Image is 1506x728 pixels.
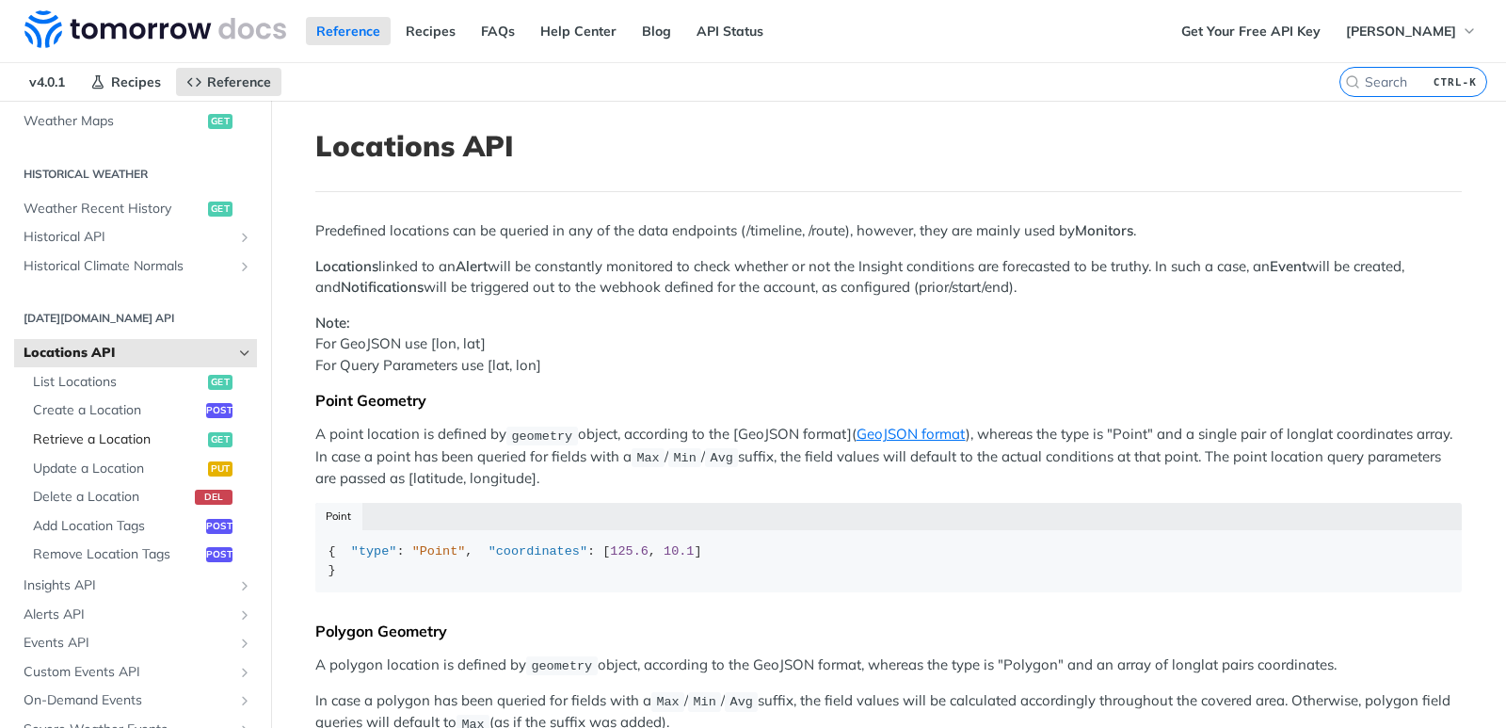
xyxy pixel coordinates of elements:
[24,512,257,541] a: Add Location Tagspost
[24,541,257,569] a: Remove Location Tagspost
[351,544,397,558] span: "type"
[14,223,257,251] a: Historical APIShow subpages for Historical API
[489,544,587,558] span: "coordinates"
[730,695,753,709] span: Avg
[328,542,1450,579] div: { : , : [ , ] }
[341,278,424,296] strong: Notifications
[24,426,257,454] a: Retrieve a Locationget
[24,112,203,131] span: Weather Maps
[206,547,232,562] span: post
[456,257,488,275] strong: Alert
[1171,17,1331,45] a: Get Your Free API Key
[530,17,627,45] a: Help Center
[237,636,252,651] button: Show subpages for Events API
[1429,73,1482,91] kbd: CTRL-K
[24,606,232,624] span: Alerts API
[14,339,257,367] a: Locations APIHide subpages for Locations API
[471,17,525,45] a: FAQs
[237,607,252,623] button: Show subpages for Alerts API
[315,257,378,275] strong: Locations
[237,259,252,274] button: Show subpages for Historical Climate Normals
[315,256,1462,299] p: linked to an will be constantly monitored to check whether or not the Insight conditions are fore...
[176,68,281,96] a: Reference
[206,519,232,534] span: post
[33,401,201,420] span: Create a Location
[237,693,252,708] button: Show subpages for On-Demand Events
[315,391,1462,410] div: Point Geometry
[111,73,161,90] span: Recipes
[315,655,1462,676] p: A polygon location is defined by object, according to the GeoJSON format, whereas the type is "Po...
[14,601,257,629] a: Alerts APIShow subpages for Alerts API
[14,629,257,657] a: Events APIShow subpages for Events API
[673,451,696,465] span: Min
[711,451,733,465] span: Avg
[656,695,679,709] span: Max
[14,658,257,687] a: Custom Events APIShow subpages for Custom Events API
[24,634,232,653] span: Events API
[24,663,232,682] span: Custom Events API
[1345,74,1360,89] svg: Search
[237,346,252,361] button: Hide subpages for Locations API
[395,17,466,45] a: Recipes
[315,313,1462,377] p: For GeoJSON use [lon, lat] For Query Parameters use [lat, lon]
[24,396,257,425] a: Create a Locationpost
[14,687,257,715] a: On-Demand EventsShow subpages for On-Demand Events
[693,695,715,709] span: Min
[14,107,257,136] a: Weather Mapsget
[14,252,257,281] a: Historical Climate NormalsShow subpages for Historical Climate Normals
[19,68,75,96] span: v4.0.1
[315,220,1462,242] p: Predefined locations can be queried in any of the data endpoints (/timeline, /route), however, th...
[208,432,232,447] span: get
[1270,257,1306,275] strong: Event
[664,544,694,558] span: 10.1
[511,429,572,443] span: geometry
[237,578,252,593] button: Show subpages for Insights API
[14,166,257,183] h2: Historical Weather
[208,202,232,217] span: get
[33,517,201,536] span: Add Location Tags
[24,344,232,363] span: Locations API
[24,257,232,276] span: Historical Climate Normals
[315,129,1462,163] h1: Locations API
[33,460,203,478] span: Update a Location
[636,451,659,465] span: Max
[206,403,232,418] span: post
[1075,221,1133,239] strong: Monitors
[24,691,232,710] span: On-Demand Events
[412,544,466,558] span: "Point"
[33,488,190,507] span: Delete a Location
[24,576,232,595] span: Insights API
[80,68,171,96] a: Recipes
[33,545,201,564] span: Remove Location Tags
[33,430,203,449] span: Retrieve a Location
[14,195,257,223] a: Weather Recent Historyget
[208,461,232,477] span: put
[1336,17,1487,45] button: [PERSON_NAME]
[33,373,203,392] span: List Locations
[195,490,232,505] span: del
[237,230,252,245] button: Show subpages for Historical API
[14,310,257,327] h2: [DATE][DOMAIN_NAME] API
[1346,23,1456,40] span: [PERSON_NAME]
[531,659,592,673] span: geometry
[208,114,232,129] span: get
[208,375,232,390] span: get
[632,17,681,45] a: Blog
[24,228,232,247] span: Historical API
[686,17,774,45] a: API Status
[24,455,257,483] a: Update a Locationput
[207,73,271,90] span: Reference
[24,368,257,396] a: List Locationsget
[24,10,286,48] img: Tomorrow.io Weather API Docs
[315,314,350,332] strong: Note:
[857,425,966,443] a: GeoJSON format
[14,572,257,600] a: Insights APIShow subpages for Insights API
[315,424,1462,489] p: A point location is defined by object, according to the [GeoJSON format]( ), whereas the type is ...
[24,200,203,218] span: Weather Recent History
[306,17,391,45] a: Reference
[315,622,1462,640] div: Polygon Geometry
[610,544,649,558] span: 125.6
[24,483,257,511] a: Delete a Locationdel
[237,665,252,680] button: Show subpages for Custom Events API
